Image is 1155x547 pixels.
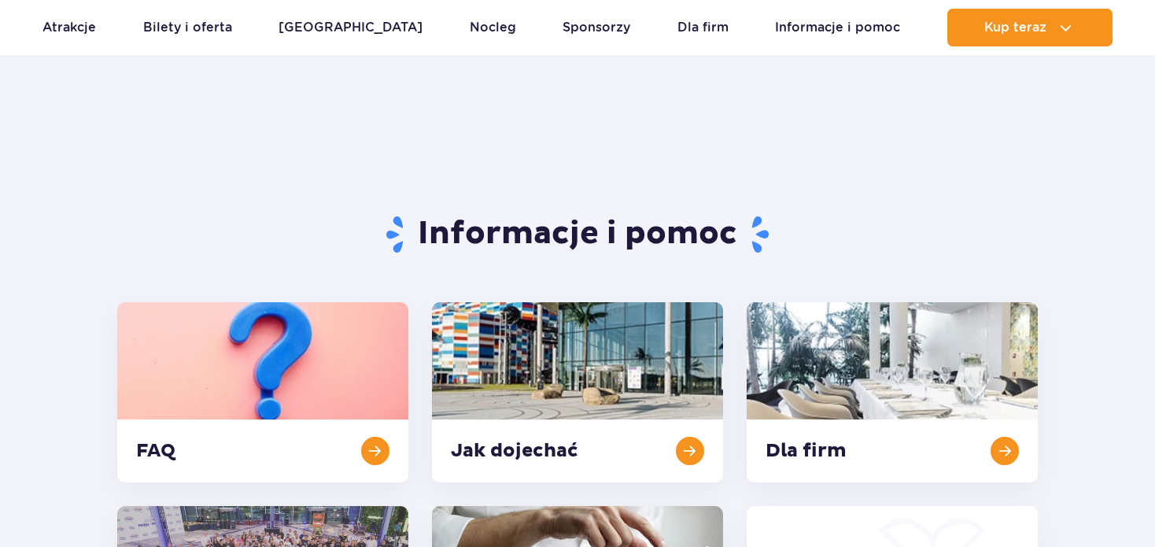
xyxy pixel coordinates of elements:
a: [GEOGRAPHIC_DATA] [279,9,423,46]
a: Informacje i pomoc [775,9,900,46]
button: Kup teraz [947,9,1113,46]
h1: Informacje i pomoc [117,214,1039,255]
a: Nocleg [470,9,516,46]
a: Sponsorzy [563,9,630,46]
a: Bilety i oferta [143,9,232,46]
span: Kup teraz [984,20,1046,35]
a: Dla firm [677,9,729,46]
a: Atrakcje [42,9,96,46]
